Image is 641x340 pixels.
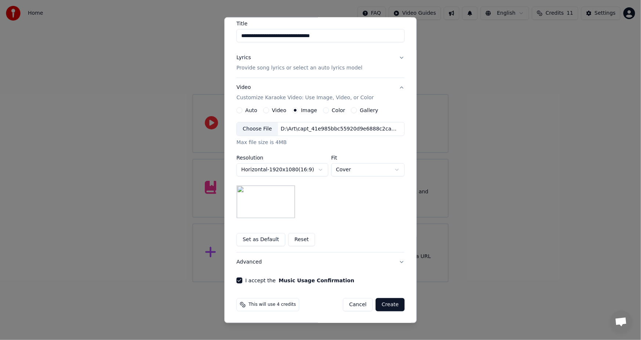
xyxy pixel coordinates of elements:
label: I accept the [245,278,354,283]
label: Title [236,21,405,26]
button: LyricsProvide song lyrics or select an auto lyrics model [236,48,405,78]
div: VideoCustomize Karaoke Video: Use Image, Video, or Color [236,107,405,252]
button: VideoCustomize Karaoke Video: Use Image, Video, or Color [236,78,405,107]
label: Image [301,108,317,113]
div: Max file size is 4MB [236,139,405,146]
span: This will use 4 credits [249,302,296,308]
button: Advanced [236,253,405,272]
div: D:\Art\capt_41e985bbc55920d9e6888c2ca42712c1.jpg [278,125,403,133]
label: Color [332,108,345,113]
div: Video [236,84,374,101]
label: Fit [331,155,405,160]
button: Set as Default [236,233,285,246]
label: Auto [245,108,257,113]
div: Lyrics [236,54,251,61]
label: Video [272,108,286,113]
button: Create [376,298,405,311]
button: Reset [288,233,315,246]
button: Cancel [343,298,373,311]
label: Resolution [236,155,328,160]
p: Customize Karaoke Video: Use Image, Video, or Color [236,94,374,101]
p: Provide song lyrics or select an auto lyrics model [236,64,362,72]
button: I accept the [279,278,354,283]
label: Gallery [360,108,378,113]
div: Choose File [237,122,278,136]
